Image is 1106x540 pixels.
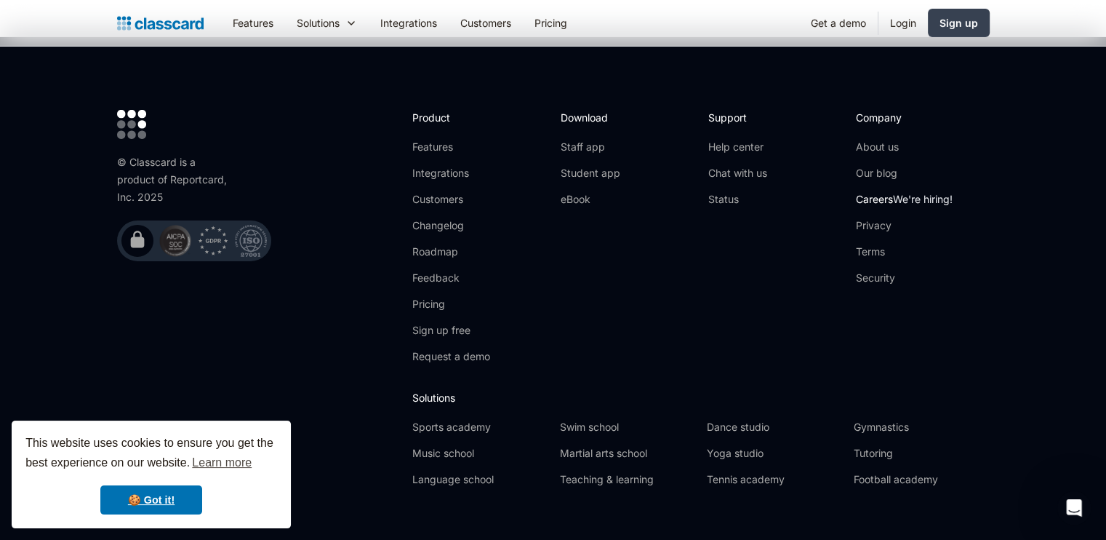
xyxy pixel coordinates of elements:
[12,421,291,528] div: cookieconsent
[856,192,953,207] a: CareersWe're hiring!
[854,446,989,461] a: Tutoring
[297,15,340,31] div: Solutions
[117,13,204,33] a: Logo
[708,166,767,180] a: Chat with us
[559,446,694,461] a: Martial arts school
[893,193,953,205] span: We're hiring!
[412,110,490,125] h2: Product
[559,420,694,434] a: Swim school
[708,110,767,125] h2: Support
[856,140,953,154] a: About us
[708,140,767,154] a: Help center
[560,140,620,154] a: Staff app
[412,472,548,487] a: Language school
[412,192,490,207] a: Customers
[117,154,233,206] div: © Classcard is a product of Reportcard, Inc. 2025
[412,166,490,180] a: Integrations
[412,297,490,311] a: Pricing
[221,7,285,39] a: Features
[856,110,953,125] h2: Company
[190,452,254,474] a: learn more about cookies
[856,245,953,259] a: Terms
[285,7,369,39] div: Solutions
[412,140,490,154] a: Features
[412,271,490,285] a: Feedback
[856,271,953,285] a: Security
[560,192,620,207] a: eBook
[560,110,620,125] h2: Download
[25,434,277,474] span: This website uses cookies to ensure you get the best experience on our website.
[412,218,490,233] a: Changelog
[412,245,490,259] a: Roadmap
[856,166,953,180] a: Our blog
[878,7,928,39] a: Login
[369,7,449,39] a: Integrations
[708,192,767,207] a: Status
[523,7,579,39] a: Pricing
[854,420,989,434] a: Gymnastics
[939,15,978,31] div: Sign up
[412,390,989,405] h2: Solutions
[560,166,620,180] a: Student app
[412,349,490,364] a: Request a demo
[559,472,694,487] a: Teaching & learning
[100,485,202,515] a: dismiss cookie message
[449,7,523,39] a: Customers
[928,9,990,37] a: Sign up
[412,446,548,461] a: Music school
[412,323,490,338] a: Sign up free
[707,420,842,434] a: Dance studio
[707,446,842,461] a: Yoga studio
[412,420,548,434] a: Sports academy
[707,472,842,487] a: Tennis academy
[854,472,989,487] a: Football academy
[799,7,878,39] a: Get a demo
[1057,491,1091,525] iframe: Intercom live chat
[856,218,953,233] a: Privacy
